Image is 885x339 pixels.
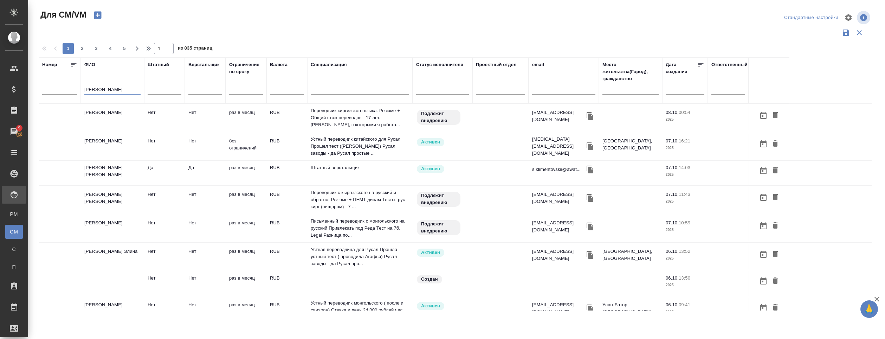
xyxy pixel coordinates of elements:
[81,298,144,322] td: [PERSON_NAME]
[757,109,769,122] button: Открыть календарь загрузки
[266,244,307,269] td: RUB
[666,249,679,254] p: 06.10,
[666,255,704,262] p: 2025
[5,207,23,221] a: PM
[185,134,226,159] td: Нет
[711,61,748,68] div: Ответственный
[91,43,102,54] button: 3
[226,134,266,159] td: без ограничений
[144,298,185,322] td: Нет
[266,134,307,159] td: RUB
[266,271,307,296] td: RUB
[266,216,307,241] td: RUB
[857,11,872,24] span: Посмотреть информацию
[91,45,102,52] span: 3
[585,164,595,175] button: Скопировать
[148,61,169,68] div: Штатный
[769,191,781,204] button: Удалить
[666,116,704,123] p: 2025
[9,211,19,218] span: PM
[89,9,106,21] button: Создать
[863,302,875,316] span: 🙏
[757,301,769,314] button: Открыть календарь загрузки
[679,220,690,225] p: 10:59
[757,275,769,288] button: Открыть календарь загрузки
[679,302,690,307] p: 09:41
[416,191,469,207] div: Свежая кровь: на первые 3 заказа по тематике ставь редактора и фиксируй оценки
[476,61,517,68] div: Проектный отдел
[144,271,185,296] td: Нет
[769,109,781,122] button: Удалить
[666,308,704,315] p: 2025
[311,189,409,210] p: Переводчик с кыргызского на русский и обратно. Резюме + ПЕМТ динам Тесты: рус-кирг (пищпром) - 7 ...
[9,228,19,235] span: CM
[14,124,25,132] span: 9
[266,187,307,212] td: RUB
[532,109,585,123] p: [EMAIL_ADDRESS][DOMAIN_NAME]
[585,250,595,260] button: Скопировать
[105,45,116,52] span: 4
[532,248,585,262] p: [EMAIL_ADDRESS][DOMAIN_NAME]
[416,248,469,257] div: Рядовой исполнитель: назначай с учетом рейтинга
[421,220,456,235] p: Подлежит внедрению
[226,271,266,296] td: раз в месяц
[769,164,781,177] button: Удалить
[416,109,469,126] div: Свежая кровь: на первые 3 заказа по тематике ставь редактора и фиксируй оценки
[666,110,679,115] p: 08.10,
[757,219,769,232] button: Открыть календарь загрузки
[679,275,690,281] p: 13:50
[585,111,595,121] button: Скопировать
[178,44,212,54] span: из 835 страниц
[5,242,23,256] a: С
[84,61,95,68] div: ФИО
[226,105,266,130] td: раз в месяц
[311,164,409,171] p: Штатный верстальщик
[81,244,144,269] td: [PERSON_NAME] Элина
[585,303,595,314] button: Скопировать
[144,105,185,130] td: Нет
[853,26,866,39] button: Сбросить фильтры
[185,298,226,322] td: Нет
[666,171,704,178] p: 2025
[666,61,697,75] div: Дата создания
[585,193,595,203] button: Скопировать
[226,244,266,269] td: раз в месяц
[416,61,463,68] div: Статус исполнителя
[769,275,781,288] button: Удалить
[666,145,704,152] p: 2025
[769,137,781,151] button: Удалить
[416,301,469,311] div: Рядовой исполнитель: назначай с учетом рейтинга
[679,138,690,143] p: 16:21
[666,220,679,225] p: 07.10,
[185,105,226,130] td: Нет
[77,45,88,52] span: 2
[416,137,469,147] div: Рядовой исполнитель: назначай с учетом рейтинга
[421,139,440,146] p: Активен
[226,298,266,322] td: раз в месяц
[144,134,185,159] td: Нет
[532,166,581,173] p: s.klimentovskii@awat...
[81,216,144,241] td: [PERSON_NAME]
[782,12,840,23] div: split button
[840,9,857,26] span: Настроить таблицу
[185,216,226,241] td: Нет
[81,105,144,130] td: [PERSON_NAME]
[679,165,690,170] p: 14:03
[666,165,679,170] p: 07.10,
[105,43,116,54] button: 4
[311,136,409,157] p: Устный переводчик китайского для Русал Прошел тест ([PERSON_NAME]) Русал заводы - да Русал просты...
[769,219,781,232] button: Удалить
[144,216,185,241] td: Нет
[226,161,266,185] td: раз в месяц
[229,61,263,75] div: Ограничение по сроку
[5,260,23,274] a: П
[144,244,185,269] td: Нет
[757,248,769,261] button: Открыть календарь загрузки
[144,187,185,212] td: Нет
[532,136,585,157] p: [MEDICAL_DATA][EMAIL_ADDRESS][DOMAIN_NAME]
[666,275,679,281] p: 06.10,
[311,61,347,68] div: Специализация
[311,300,409,321] p: Устный переводчик монгольского ( после и синхрон) Ставка в день 24 000 рублей час 3000-3500 р. Я...
[311,218,409,239] p: Письменный переводчик с монгольского на русский Привлекать под Реда Тест на 7б, Legal Разница по...
[144,161,185,185] td: Да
